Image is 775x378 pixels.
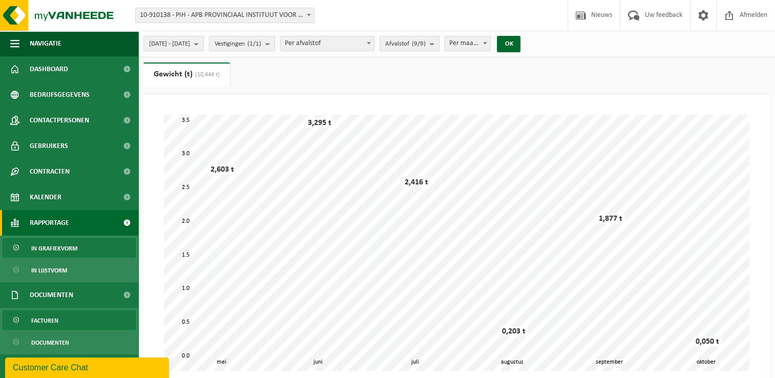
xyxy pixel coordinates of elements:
[30,108,89,133] span: Contactpersonen
[31,311,58,330] span: Facturen
[30,82,90,108] span: Bedrijfsgegevens
[412,40,426,47] count: (9/9)
[136,8,314,23] span: 10-910138 - PIH - APB PROVINCIAAL INSTITUUT VOOR HYGIENE - ANTWERPEN
[31,333,69,352] span: Documenten
[281,36,374,51] span: Per afvalstof
[30,210,69,236] span: Rapportage
[30,133,68,159] span: Gebruikers
[30,159,70,184] span: Contracten
[193,72,220,78] span: (10,444 t)
[30,31,61,56] span: Navigatie
[3,332,136,352] a: Documenten
[380,36,439,51] button: Afvalstof(9/9)
[143,62,230,86] a: Gewicht (t)
[149,36,190,52] span: [DATE] - [DATE]
[209,36,275,51] button: Vestigingen(1/1)
[31,239,77,258] span: In grafiekvorm
[385,36,426,52] span: Afvalstof
[30,184,61,210] span: Kalender
[247,40,261,47] count: (1/1)
[31,261,67,280] span: In lijstvorm
[135,8,315,23] span: 10-910138 - PIH - APB PROVINCIAAL INSTITUUT VOOR HYGIENE - ANTWERPEN
[402,177,431,187] div: 2,416 t
[499,326,528,337] div: 0,203 t
[3,310,136,330] a: Facturen
[280,36,374,51] span: Per afvalstof
[143,36,204,51] button: [DATE] - [DATE]
[215,36,261,52] span: Vestigingen
[208,164,237,175] div: 2,603 t
[30,282,73,308] span: Documenten
[693,337,722,347] div: 0,050 t
[30,56,68,82] span: Dashboard
[445,36,491,51] span: Per maand
[5,355,171,378] iframe: chat widget
[596,214,625,224] div: 1,877 t
[3,238,136,258] a: In grafiekvorm
[497,36,520,52] button: OK
[3,260,136,280] a: In lijstvorm
[305,118,334,128] div: 3,295 t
